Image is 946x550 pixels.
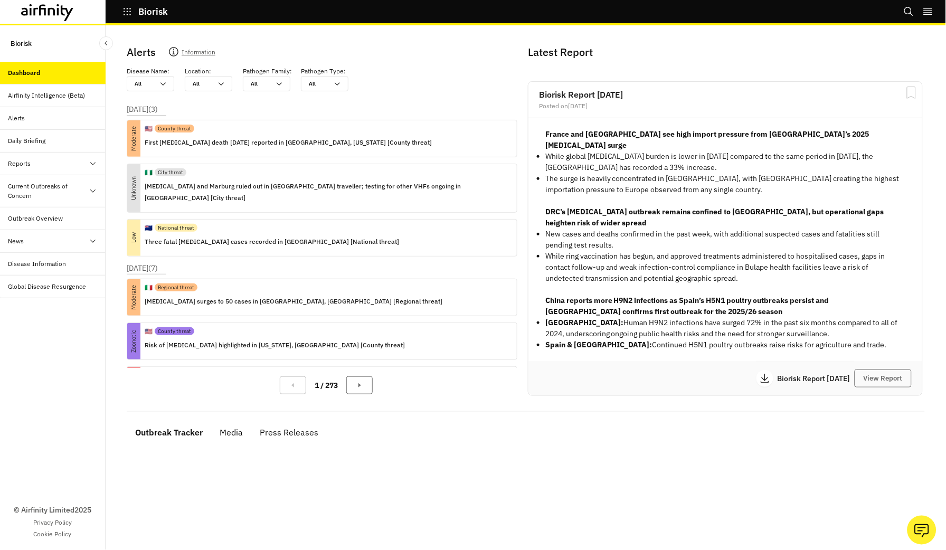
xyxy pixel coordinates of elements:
p: [MEDICAL_DATA] surges to 50 cases in [GEOGRAPHIC_DATA], [GEOGRAPHIC_DATA] [Regional threat] [145,296,442,307]
p: Moderate [116,291,152,304]
button: Previous Page [280,376,306,394]
strong: Spain & [GEOGRAPHIC_DATA]: [545,340,652,349]
p: [MEDICAL_DATA] and Marburg ruled out in [GEOGRAPHIC_DATA] traveller; testing for other VHFs ongoi... [145,181,508,204]
p: 1 / 273 [315,380,338,391]
p: Pathogen Type : [301,67,346,76]
p: Disease Name : [127,67,169,76]
p: Alerts [127,44,156,60]
p: Information [182,46,215,61]
div: Press Releases [260,424,318,440]
p: County threat [158,125,191,132]
p: 🇳🇿 [145,223,153,233]
div: Media [220,424,243,440]
div: Outbreak Tracker [135,424,203,440]
p: Biorisk Report [DATE] [778,375,855,382]
button: Next Page [346,376,373,394]
a: Privacy Policy [33,518,72,528]
p: Human H9N2 infections have surged 72% in the past six months compared to all of 2024, underscorin... [545,317,905,339]
strong: China reports more H9N2 infections as Spain’s H5N1 poultry outbreaks persist and [GEOGRAPHIC_DATA... [545,296,829,316]
p: While ring vaccination has begun, and approved treatments administered to hospitalised cases, gap... [545,251,905,284]
div: Disease Information [8,259,67,269]
p: Three fatal [MEDICAL_DATA] cases recorded in [GEOGRAPHIC_DATA] [National threat] [145,236,399,248]
svg: Bookmark Report [905,86,918,99]
p: Location : [185,67,211,76]
div: Alerts [8,113,25,123]
div: Current Outbreaks of Concern [8,182,89,201]
p: Moderate [116,132,152,145]
div: Posted on [DATE] [539,103,912,109]
p: Low [116,231,152,244]
div: Global Disease Resurgence [8,282,87,291]
button: Biorisk [122,3,168,21]
div: Daily Briefing [8,136,46,146]
p: New cases and deaths confirmed in the past week, with additional suspected cases and fatalities s... [545,229,905,251]
p: The surge is heavily concentrated in [GEOGRAPHIC_DATA], with [GEOGRAPHIC_DATA] creating the highe... [545,173,905,195]
div: Airfinity Intelligence (Beta) [8,91,86,100]
p: Unknown [110,182,158,195]
div: Dashboard [8,68,41,78]
div: News [8,236,24,246]
p: [DATE] ( 3 ) [127,104,158,115]
p: Latest Report [528,44,921,60]
p: Biorisk [138,7,168,16]
p: National threat [158,224,194,232]
p: Zoonotic [116,335,152,348]
p: Biorisk [11,34,32,53]
div: Outbreak Overview [8,214,63,223]
p: Risk of [MEDICAL_DATA] highlighted in [US_STATE], [GEOGRAPHIC_DATA] [County threat] [145,339,405,351]
h2: Biorisk Report [DATE] [539,90,912,99]
button: Close Sidebar [99,36,113,50]
p: City threat [158,168,183,176]
p: 🇮🇹 [145,283,153,292]
p: 🇺🇸 [145,327,153,336]
p: Regional threat [158,283,194,291]
p: © Airfinity Limited 2025 [14,505,91,516]
p: Continued H5N1 poultry outbreaks raise risks for agriculture and trade. [545,339,905,350]
div: Reports [8,159,31,168]
button: Search [904,3,914,21]
strong: DRC’s [MEDICAL_DATA] outbreak remains confined to [GEOGRAPHIC_DATA], but operational gaps heighte... [545,207,884,227]
button: Ask our analysts [907,516,936,545]
p: 🇺🇸 [145,124,153,134]
p: While global [MEDICAL_DATA] burden is lower in [DATE] compared to the same period in [DATE], the ... [545,151,905,173]
a: Cookie Policy [34,530,72,539]
p: Pathogen Family : [243,67,292,76]
strong: France and [GEOGRAPHIC_DATA] see high import pressure from [GEOGRAPHIC_DATA]’s 2025 [MEDICAL_DATA... [545,129,869,150]
button: View Report [855,369,912,387]
p: [DATE] ( 7 ) [127,263,158,274]
strong: [GEOGRAPHIC_DATA]: [545,318,624,327]
p: 🇳🇬 [145,168,153,177]
p: County threat [158,327,191,335]
p: First [MEDICAL_DATA] death [DATE] reported in [GEOGRAPHIC_DATA], [US_STATE] [County threat] [145,137,432,148]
